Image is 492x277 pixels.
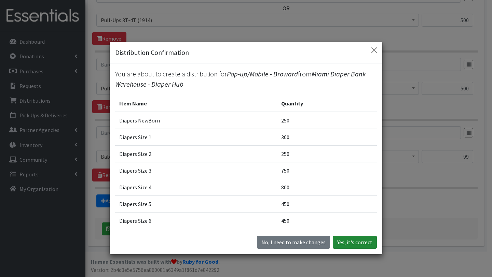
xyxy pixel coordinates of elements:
th: Quantity [277,95,377,112]
td: Diapers Size 4 [115,179,277,196]
td: 250 [277,112,377,129]
td: Diapers Size 5 [115,196,277,213]
td: Diapers NewBorn [115,112,277,129]
td: 750 [277,162,377,179]
td: Diapers Size 1 [115,129,277,146]
h5: Distribution Confirmation [115,47,189,58]
td: 450 [277,213,377,229]
button: No I need to make changes [257,236,330,249]
td: Diaper Size 7 [115,229,277,246]
td: Diapers Size 6 [115,213,277,229]
td: Diapers Size 2 [115,146,277,162]
td: 300 [277,229,377,246]
button: Yes, it's correct [333,236,377,249]
td: 800 [277,179,377,196]
td: 300 [277,129,377,146]
p: You are about to create a distribution for from [115,69,377,89]
span: Pop-up/Mobile - Broward [227,70,298,78]
td: Diapers Size 3 [115,162,277,179]
td: 450 [277,196,377,213]
td: 250 [277,146,377,162]
th: Item Name [115,95,277,112]
button: Close [369,45,380,56]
